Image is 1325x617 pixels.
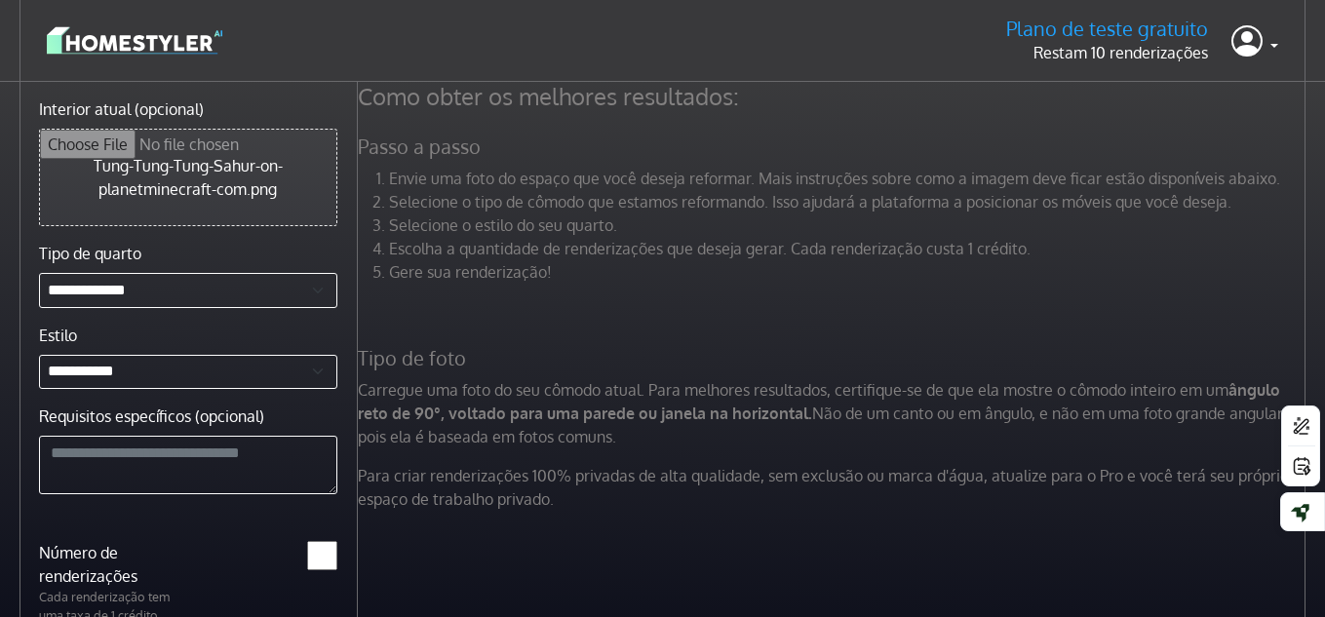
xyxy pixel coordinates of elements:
[389,215,617,235] font: Selecione o estilo do seu quarto.
[39,99,204,119] font: Interior atual (opcional)
[389,262,552,282] font: Gere sua renderização!
[39,543,137,586] font: Número de renderizações
[358,134,481,159] font: Passo a passo
[358,380,1228,400] font: Carregue uma foto do seu cômodo atual. Para melhores resultados, certifique-se de que ela mostre ...
[39,326,77,345] font: Estilo
[1006,16,1208,41] font: Plano de teste gratuito
[389,192,1231,212] font: Selecione o tipo de cômodo que estamos reformando. Isso ajudará a plataforma a posicionar os móve...
[358,404,1286,446] font: Não de um canto ou em ângulo, e não em uma foto grande angular, pois ela é baseada em fotos comuns.
[39,406,264,426] font: Requisitos específicos (opcional)
[389,239,1031,258] font: Escolha a quantidade de renderizações que deseja gerar. Cada renderização custa 1 crédito.
[389,169,1280,188] font: Envie uma foto do espaço que você deseja reformar. Mais instruções sobre como a imagem deve ficar...
[39,244,141,263] font: Tipo de quarto
[358,81,739,111] font: Como obter os melhores resultados:
[47,23,222,58] img: logo-3de290ba35641baa71223ecac5eacb59cb85b4c7fdf211dc9aaecaaee71ea2f8.svg
[358,466,1289,509] font: Para criar renderizações 100% privadas de alta qualidade, sem exclusão ou marca d'água, atualize ...
[1033,43,1208,62] font: Restam 10 renderizações
[358,345,466,370] font: Tipo de foto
